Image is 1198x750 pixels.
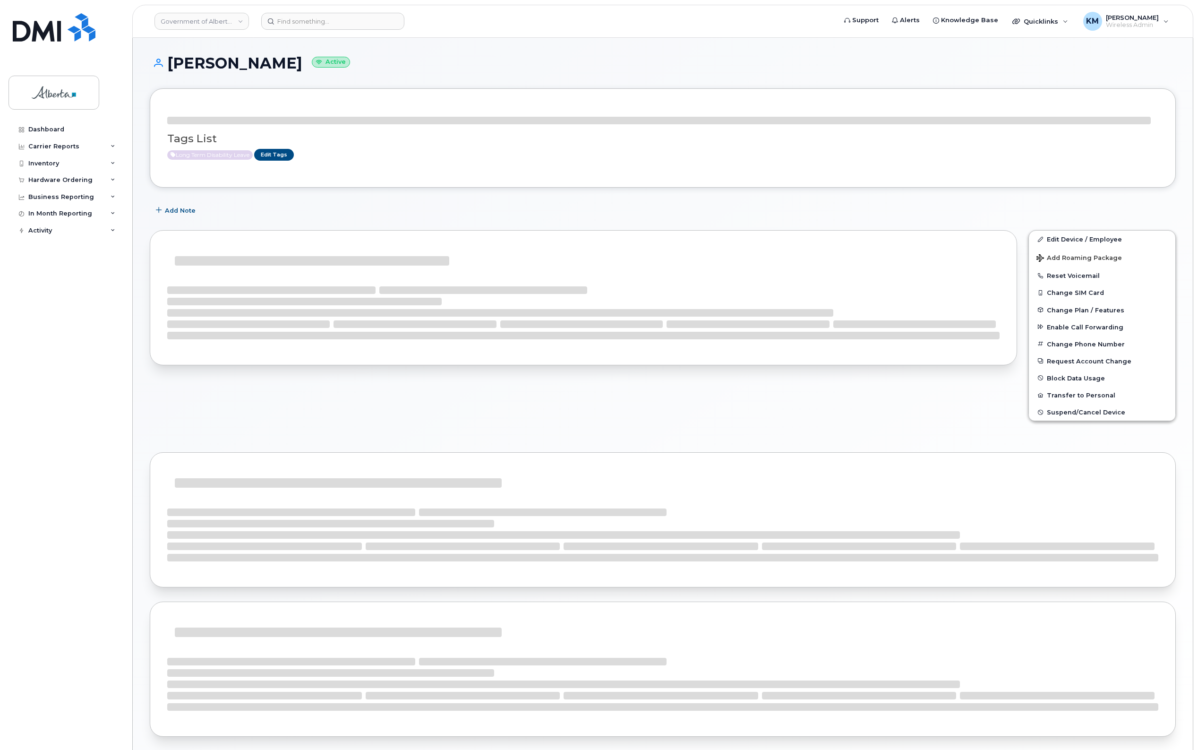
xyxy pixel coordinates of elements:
[1029,231,1175,248] a: Edit Device / Employee
[1029,387,1175,404] button: Transfer to Personal
[150,55,1176,71] h1: [PERSON_NAME]
[167,133,1158,145] h3: Tags List
[1029,404,1175,421] button: Suspend/Cancel Device
[150,202,204,219] button: Add Note
[1047,306,1124,313] span: Change Plan / Features
[1029,336,1175,353] button: Change Phone Number
[312,57,350,68] small: Active
[1029,284,1175,301] button: Change SIM Card
[1029,370,1175,387] button: Block Data Usage
[1047,323,1123,330] span: Enable Call Forwarding
[1047,409,1125,416] span: Suspend/Cancel Device
[165,206,196,215] span: Add Note
[1029,319,1175,336] button: Enable Call Forwarding
[254,149,294,161] a: Edit Tags
[167,150,253,160] span: Active
[1036,254,1122,263] span: Add Roaming Package
[1029,267,1175,284] button: Reset Voicemail
[1029,248,1175,267] button: Add Roaming Package
[1029,302,1175,319] button: Change Plan / Features
[1029,353,1175,370] button: Request Account Change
